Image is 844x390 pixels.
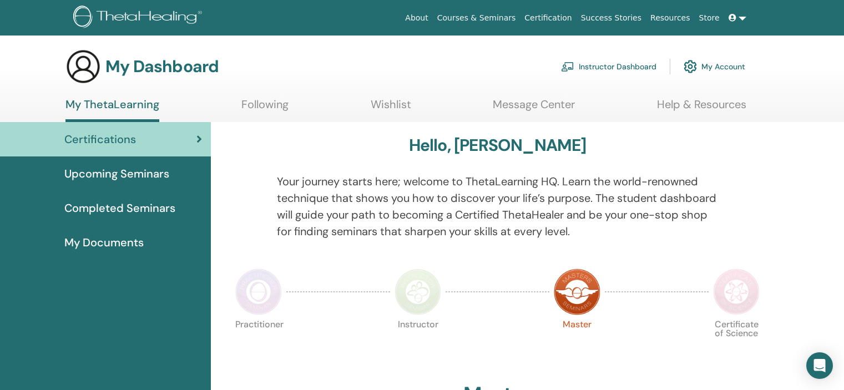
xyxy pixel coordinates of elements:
span: Upcoming Seminars [64,165,169,182]
img: chalkboard-teacher.svg [561,62,574,72]
a: Instructor Dashboard [561,54,656,79]
img: generic-user-icon.jpg [65,49,101,84]
p: Practitioner [235,320,282,367]
p: Master [554,320,600,367]
a: Help & Resources [657,98,746,119]
a: Resources [646,8,695,28]
h3: Hello, [PERSON_NAME] [409,135,587,155]
div: Open Intercom Messenger [806,352,833,379]
span: Certifications [64,131,136,148]
img: Certificate of Science [713,269,760,315]
a: Message Center [493,98,575,119]
img: Master [554,269,600,315]
p: Certificate of Science [713,320,760,367]
a: About [401,8,432,28]
p: Your journey starts here; welcome to ThetaLearning HQ. Learn the world-renowned technique that sh... [277,173,719,240]
p: Instructor [395,320,441,367]
img: Instructor [395,269,441,315]
a: Following [241,98,289,119]
img: logo.png [73,6,206,31]
a: My ThetaLearning [65,98,159,122]
img: Practitioner [235,269,282,315]
span: Completed Seminars [64,200,175,216]
a: My Account [684,54,745,79]
a: Wishlist [371,98,411,119]
h3: My Dashboard [105,57,219,77]
a: Certification [520,8,576,28]
span: My Documents [64,234,144,251]
img: cog.svg [684,57,697,76]
a: Success Stories [577,8,646,28]
a: Courses & Seminars [433,8,520,28]
a: Store [695,8,724,28]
